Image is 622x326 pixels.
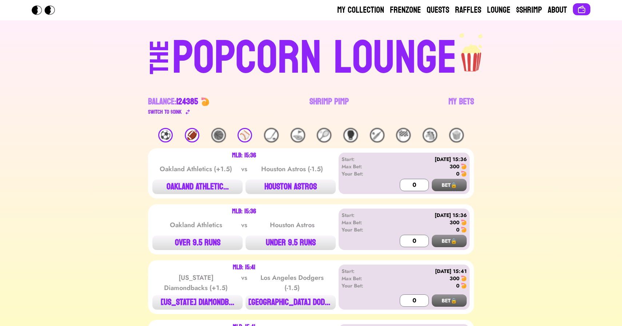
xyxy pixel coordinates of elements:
[342,212,383,219] div: Start:
[487,4,510,16] a: Lounge
[450,163,459,170] div: 300
[343,128,358,142] div: 🥊
[232,153,256,158] div: MLB: 15:36
[240,273,249,293] div: vs
[457,32,487,73] img: popcorn
[456,282,459,289] div: 0
[461,283,467,289] img: 🍤
[461,275,467,281] img: 🍤
[148,96,198,108] div: Balance:
[383,267,467,275] div: [DATE] 15:41
[172,35,457,81] div: POPCORN LOUNGE
[370,128,384,142] div: 🏏
[390,4,421,16] a: Frenzone
[185,128,199,142] div: 🏈
[238,128,252,142] div: ⚾️
[450,219,459,226] div: 300
[246,295,336,310] button: [GEOGRAPHIC_DATA] DODG...
[211,128,226,142] div: 🏀
[449,128,464,142] div: 🍿
[159,164,233,174] div: Oakland Athletics (+1.5)
[255,220,329,230] div: Houston Astros
[396,128,411,142] div: 🏁
[516,4,542,16] a: $Shrimp
[456,226,459,233] div: 0
[147,40,173,89] div: THE
[461,227,467,233] img: 🍤
[246,236,336,250] button: UNDER 9.5 RUNS
[450,275,459,282] div: 300
[240,164,249,174] div: vs
[148,108,182,116] div: Switch to $ OINK
[383,212,467,219] div: [DATE] 15:36
[264,128,279,142] div: 🏒
[342,170,383,177] div: Your Bet:
[577,5,586,14] img: Connect wallet
[342,163,383,170] div: Max Bet:
[456,170,459,177] div: 0
[461,164,467,169] img: 🍤
[158,128,173,142] div: ⚽️
[461,171,467,177] img: 🍤
[432,235,467,247] button: BET🔒
[152,180,243,194] button: OAKLAND ATHLETIC...
[432,294,467,307] button: BET🔒
[342,219,383,226] div: Max Bet:
[342,282,383,289] div: Your Bet:
[455,4,481,16] a: Raffles
[427,4,449,16] a: Quests
[448,96,474,116] a: My Bets
[337,4,384,16] a: My Collection
[233,265,255,270] div: MLB: 15:41
[383,156,467,163] div: [DATE] 15:36
[255,273,329,293] div: Los Angeles Dodgers (-1.5)
[246,180,336,194] button: HOUSTON ASTROS
[159,273,233,293] div: [US_STATE] Diamondbacks (+1.5)
[240,220,249,230] div: vs
[423,128,437,142] div: 🐴
[342,267,383,275] div: Start:
[159,220,233,230] div: Oakland Athletics
[232,209,256,214] div: MLB: 15:36
[317,128,331,142] div: 🎾
[87,32,535,81] a: THEPOPCORN LOUNGEpopcorn
[201,97,210,106] img: 🍤
[152,236,243,250] button: OVER 9.5 RUNS
[255,164,329,174] div: Houston Astros (-1.5)
[176,94,198,109] span: 124385
[461,220,467,225] img: 🍤
[152,295,243,310] button: [US_STATE] DIAMONDB...
[548,4,567,16] a: About
[291,128,305,142] div: ⛳️
[342,156,383,163] div: Start:
[32,5,61,15] img: Popcorn
[342,275,383,282] div: Max Bet:
[432,179,467,191] button: BET🔒
[310,96,349,116] a: Shrimp Pimp
[342,226,383,233] div: Your Bet:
